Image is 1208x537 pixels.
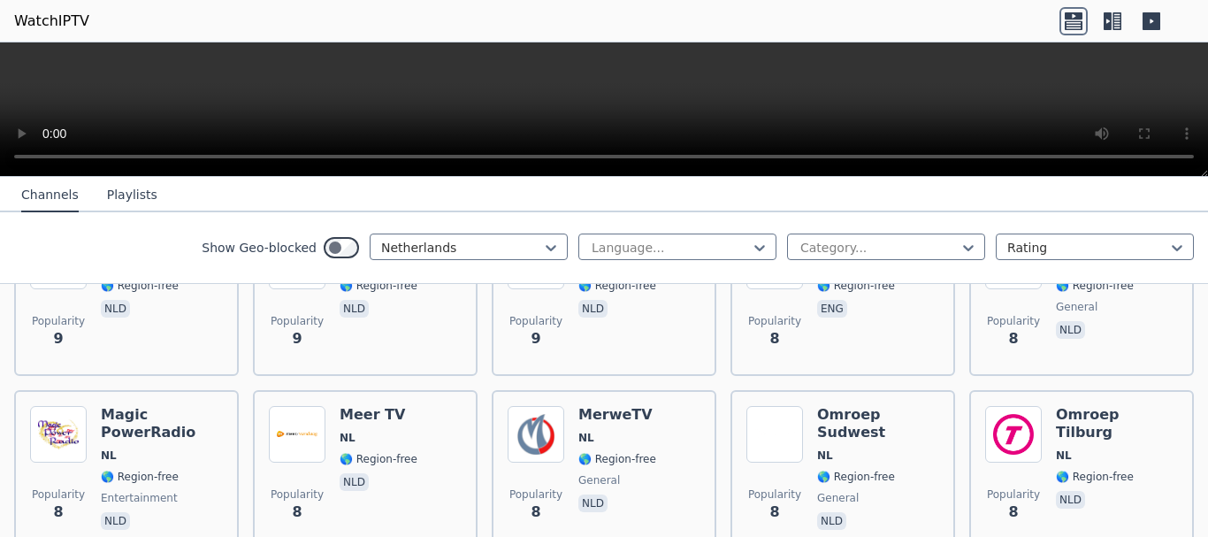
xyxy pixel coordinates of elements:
span: Popularity [748,487,801,502]
span: general [578,473,620,487]
span: 🌎 Region-free [578,452,656,466]
span: Popularity [509,487,562,502]
p: nld [340,300,369,318]
img: Meer TV [269,406,325,463]
button: Playlists [107,179,157,212]
p: nld [1056,321,1085,339]
span: NL [578,431,594,445]
a: WatchIPTV [14,11,89,32]
span: 8 [53,502,63,523]
p: eng [817,300,847,318]
h6: Omroep Tilburg [1056,406,1178,441]
span: NL [817,449,833,463]
h6: Omroep Sudwest [817,406,939,441]
span: 🌎 Region-free [1056,470,1134,484]
span: 8 [1008,502,1018,523]
span: 🌎 Region-free [340,279,417,293]
span: 8 [1008,328,1018,349]
span: 🌎 Region-free [340,452,417,466]
span: general [1056,300,1097,314]
span: 🌎 Region-free [817,470,895,484]
p: nld [101,512,130,530]
span: 8 [292,502,302,523]
span: Popularity [987,487,1040,502]
img: Magic PowerRadio [30,406,87,463]
span: 8 [769,328,779,349]
h6: Meer TV [340,406,417,424]
span: 9 [292,328,302,349]
span: Popularity [32,487,85,502]
span: 🌎 Region-free [1056,279,1134,293]
span: 9 [531,328,540,349]
span: Popularity [987,314,1040,328]
span: 8 [531,502,540,523]
span: Popularity [271,487,324,502]
h6: Magic PowerRadio [101,406,223,441]
h6: MerweTV [578,406,656,424]
span: 🌎 Region-free [578,279,656,293]
span: Popularity [748,314,801,328]
p: nld [1056,491,1085,509]
label: Show Geo-blocked [202,239,317,257]
img: Omroep Sudwest [746,406,803,463]
p: nld [817,512,846,530]
p: nld [340,473,369,491]
span: general [817,491,859,505]
button: Channels [21,179,79,212]
span: 9 [53,328,63,349]
span: NL [101,449,117,463]
p: nld [578,300,608,318]
span: NL [1056,449,1072,463]
span: NL [340,431,356,445]
span: 🌎 Region-free [817,279,895,293]
span: Popularity [32,314,85,328]
img: Omroep Tilburg [985,406,1042,463]
img: MerweTV [508,406,564,463]
span: entertainment [101,491,178,505]
p: nld [578,495,608,512]
span: 🌎 Region-free [101,279,179,293]
p: nld [101,300,130,318]
span: Popularity [271,314,324,328]
span: Popularity [509,314,562,328]
span: 🌎 Region-free [101,470,179,484]
span: 8 [769,502,779,523]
